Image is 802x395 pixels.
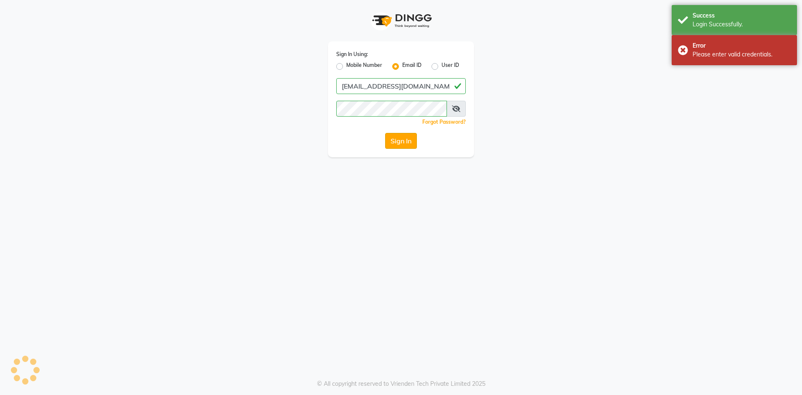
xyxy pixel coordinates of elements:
[402,61,421,71] label: Email ID
[693,50,791,59] div: Please enter valid credentials.
[442,61,459,71] label: User ID
[346,61,382,71] label: Mobile Number
[336,101,447,117] input: Username
[368,8,434,33] img: logo1.svg
[336,51,368,58] label: Sign In Using:
[336,78,466,94] input: Username
[422,119,466,125] a: Forgot Password?
[693,41,791,50] div: Error
[693,11,791,20] div: Success
[693,20,791,29] div: Login Successfully.
[385,133,417,149] button: Sign In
